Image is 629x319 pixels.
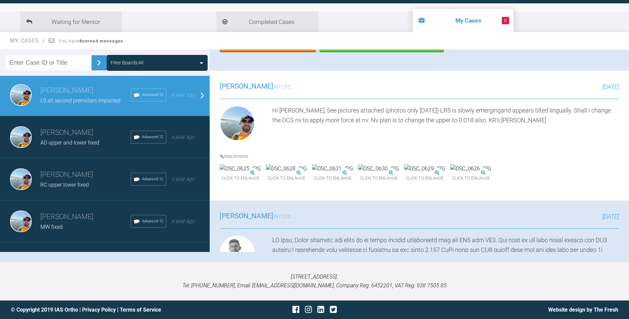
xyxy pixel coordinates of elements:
[172,176,195,182] span: a year ago
[220,164,261,173] img: DSC_0625.JPG
[94,57,104,68] img: chevronRight.28bd32b0.svg
[40,85,131,96] h3: [PERSON_NAME]
[40,97,120,104] span: LS all second premolars impacted
[40,127,131,138] h3: [PERSON_NAME]
[502,17,509,24] span: 8
[10,37,45,44] span: My Cases
[404,173,445,184] span: Click to enlarge
[59,38,124,43] span: You have
[40,224,63,230] span: MW fixed
[11,273,618,290] p: [STREET_ADDRESS]. Tel: [PHONE_NUMBER], Email: [EMAIL_ADDRESS][DOMAIN_NAME], Company Reg: 6452201,...
[142,92,163,98] span: Advanced 12
[450,173,491,184] span: Click to enlarge
[220,153,619,160] h4: Attachments
[20,11,121,32] li: Waiting for Mentor
[220,81,296,92] h3: wrote...
[602,83,619,90] span: [DATE]
[220,235,255,270] img: Josh Rowley
[358,164,399,173] img: DSC_0630.JPG
[5,55,92,70] input: Enter Case ID or Title
[450,164,491,173] img: DSC_0626.JPG
[266,173,307,184] span: Click to enlarge
[172,218,195,224] span: a year ago
[10,84,32,106] img: Owen Walls
[79,38,123,43] strong: 8 unread messages
[120,307,161,313] a: Terms of Service
[82,307,116,313] a: Privacy Policy
[548,307,618,313] a: Website design by The Fresh
[40,182,89,188] span: RC upper lower fixed
[312,173,353,184] span: Click to enlarge
[216,11,317,32] li: Completed Cases
[111,59,143,66] div: Filter Boards: All
[602,213,619,220] span: [DATE]
[142,218,163,224] span: Advanced 12
[10,168,32,190] img: Owen Walls
[266,164,307,173] img: DSC_0628.JPG
[312,164,353,173] img: DSC_0631.JPG
[220,82,273,90] span: [PERSON_NAME]
[40,139,99,146] span: AD upper and lower fixed
[404,164,445,173] img: DSC_0629.JPG
[40,211,131,223] h3: [PERSON_NAME]
[10,211,32,232] img: Owen Walls
[10,126,32,148] img: Owen Walls
[172,134,195,140] span: a year ago
[142,176,163,182] span: Advanced 12
[272,106,619,143] div: Hi [PERSON_NAME], See pictures attached (photos only [DATE]) LR5 is slowly emergingand appears ti...
[220,106,255,141] img: Owen Walls
[220,173,261,184] span: Click to enlarge
[11,306,213,314] div: © Copyright 2019 IAS Ortho | |
[40,169,131,181] h3: [PERSON_NAME]
[358,173,399,184] span: Click to enlarge
[220,212,273,220] span: [PERSON_NAME]
[220,211,296,222] h3: wrote...
[413,9,514,32] li: My Cases
[142,134,163,140] span: Advanced 12
[172,92,195,98] span: a year ago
